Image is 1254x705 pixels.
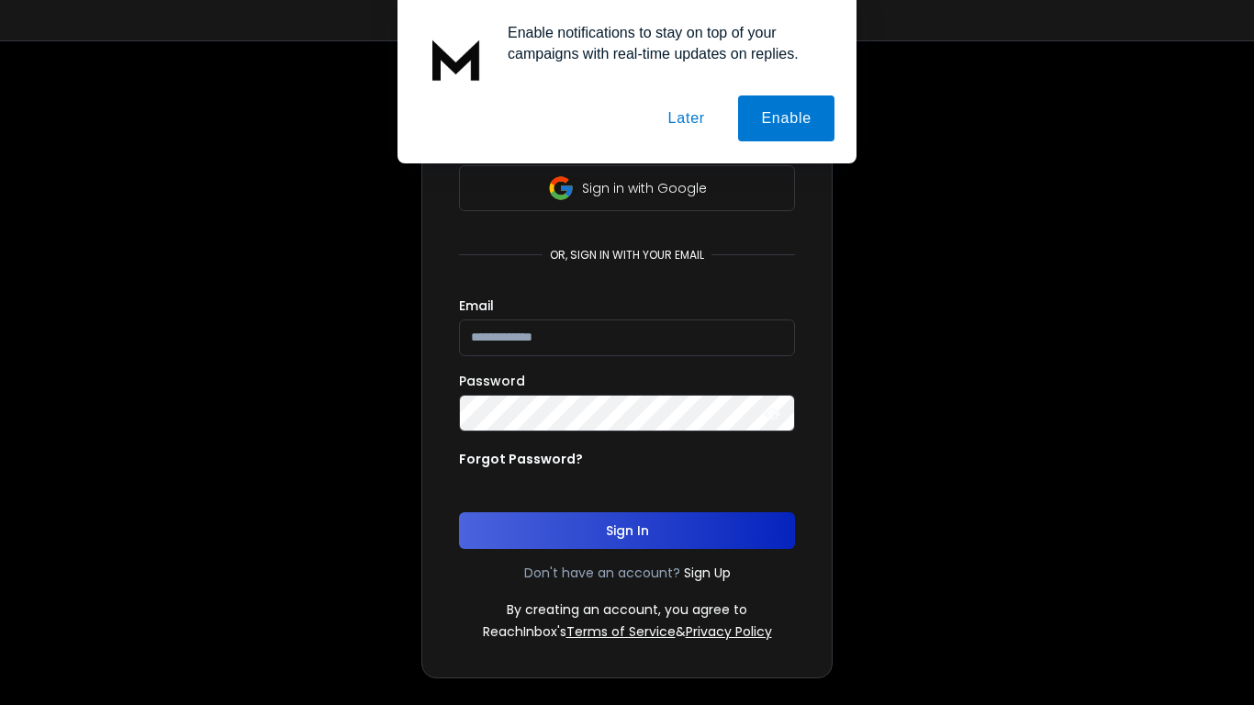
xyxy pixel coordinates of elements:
a: Terms of Service [566,622,676,641]
button: Sign in with Google [459,165,795,211]
label: Password [459,375,525,387]
button: Sign In [459,512,795,549]
a: Sign Up [684,564,731,582]
button: Enable [738,95,834,141]
p: Don't have an account? [524,564,680,582]
a: Privacy Policy [686,622,772,641]
p: By creating an account, you agree to [507,600,747,619]
img: notification icon [420,22,493,95]
div: Enable notifications to stay on top of your campaigns with real-time updates on replies. [493,22,834,64]
p: Sign in with Google [582,179,707,197]
p: Forgot Password? [459,450,583,468]
p: or, sign in with your email [543,248,711,263]
p: ReachInbox's & [483,622,772,641]
button: Later [644,95,727,141]
label: Email [459,299,494,312]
